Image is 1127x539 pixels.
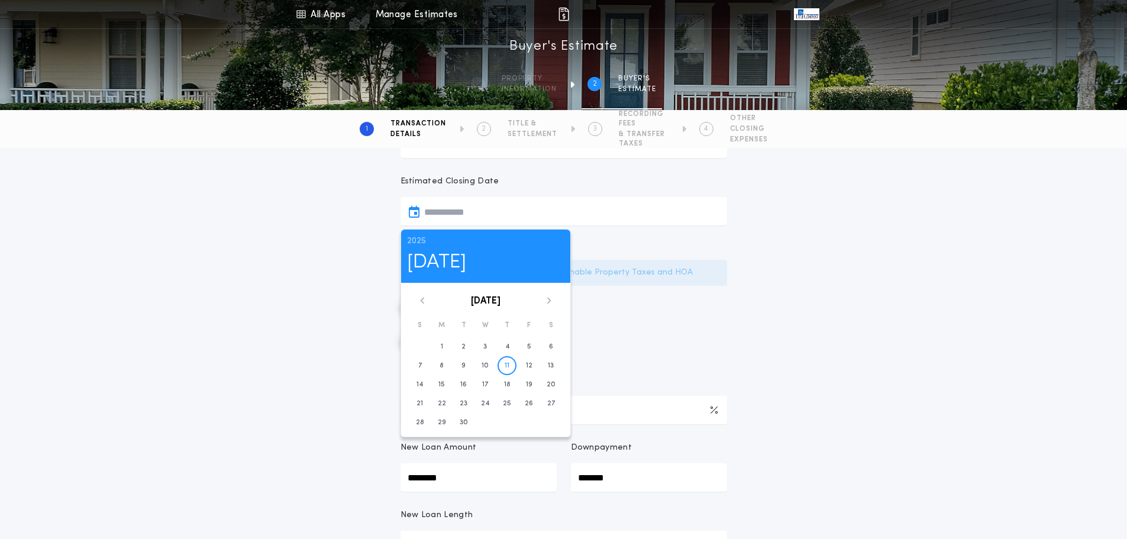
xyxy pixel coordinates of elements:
[461,342,466,351] time: 2
[454,356,473,375] button: 9
[476,394,495,413] button: 24
[411,356,430,375] button: 7
[454,413,473,432] button: 30
[432,356,451,375] button: 8
[730,135,768,144] span: EXPENSES
[476,375,495,394] button: 17
[454,337,473,356] button: 2
[432,413,451,432] button: 29
[525,399,533,408] time: 26
[438,418,446,427] time: 29
[527,342,531,351] time: 5
[619,109,669,128] span: RECORDING FEES
[460,399,467,408] time: 23
[418,361,422,370] time: 7
[618,85,656,94] span: ESTIMATE
[541,375,560,394] button: 20
[409,318,431,333] div: S
[438,399,446,408] time: 22
[508,130,557,139] span: SETTLEMENT
[453,318,474,333] div: T
[476,356,495,375] button: 10
[432,337,451,356] button: 1
[593,124,597,134] h2: 3
[571,463,727,492] input: Downpayment
[482,361,489,370] time: 10
[407,247,564,277] h1: [DATE]
[401,509,473,521] p: New Loan Length
[504,380,511,389] time: 18
[474,318,496,333] div: W
[411,413,430,432] button: 28
[549,342,553,351] time: 6
[366,124,368,134] h2: 1
[526,380,532,389] time: 19
[730,114,768,123] span: OTHER
[619,130,669,149] span: & TRANSFER TAXES
[541,356,560,375] button: 13
[547,380,556,389] time: 20
[498,356,516,375] button: 11
[541,394,560,413] button: 27
[571,442,632,454] p: Downpayment
[498,394,516,413] button: 25
[411,375,430,394] button: 14
[460,380,467,389] time: 16
[593,79,597,89] h2: 2
[503,399,511,408] time: 25
[505,361,509,370] time: 11
[618,74,656,83] span: BUYER'S
[411,394,430,413] button: 21
[502,74,557,83] span: Property
[401,442,477,454] p: New Loan Amount
[454,375,473,394] button: 16
[476,337,495,356] button: 3
[519,394,538,413] button: 26
[481,399,489,408] time: 24
[390,130,446,139] span: DETAILS
[502,85,557,94] span: information
[416,418,424,427] time: 28
[401,463,557,492] input: New Loan Amount
[540,318,562,333] div: S
[390,119,446,128] span: TRANSACTION
[704,124,708,134] h2: 4
[498,337,516,356] button: 4
[438,380,445,389] time: 15
[518,318,540,333] div: F
[541,337,560,356] button: 6
[416,380,423,389] time: 14
[482,380,488,389] time: 17
[431,318,453,333] div: M
[432,394,451,413] button: 22
[526,361,532,370] time: 12
[482,124,486,134] h2: 2
[454,394,473,413] button: 23
[498,375,516,394] button: 18
[407,235,564,247] p: 2025
[483,342,487,351] time: 3
[496,318,518,333] div: T
[432,375,451,394] button: 15
[730,124,768,134] span: CLOSING
[519,337,538,356] button: 5
[557,7,571,21] img: img
[548,361,554,370] time: 13
[509,37,618,56] h1: Buyer's Estimate
[505,342,509,351] time: 4
[519,375,538,394] button: 19
[547,399,555,408] time: 27
[519,356,538,375] button: 12
[508,119,557,128] span: TITLE &
[401,176,727,188] p: Estimated Closing Date
[471,294,500,308] button: [DATE]
[460,418,468,427] time: 30
[794,8,819,20] img: vs-icon
[461,361,466,370] time: 9
[440,361,444,370] time: 8
[441,342,443,351] time: 1
[416,399,423,408] time: 21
